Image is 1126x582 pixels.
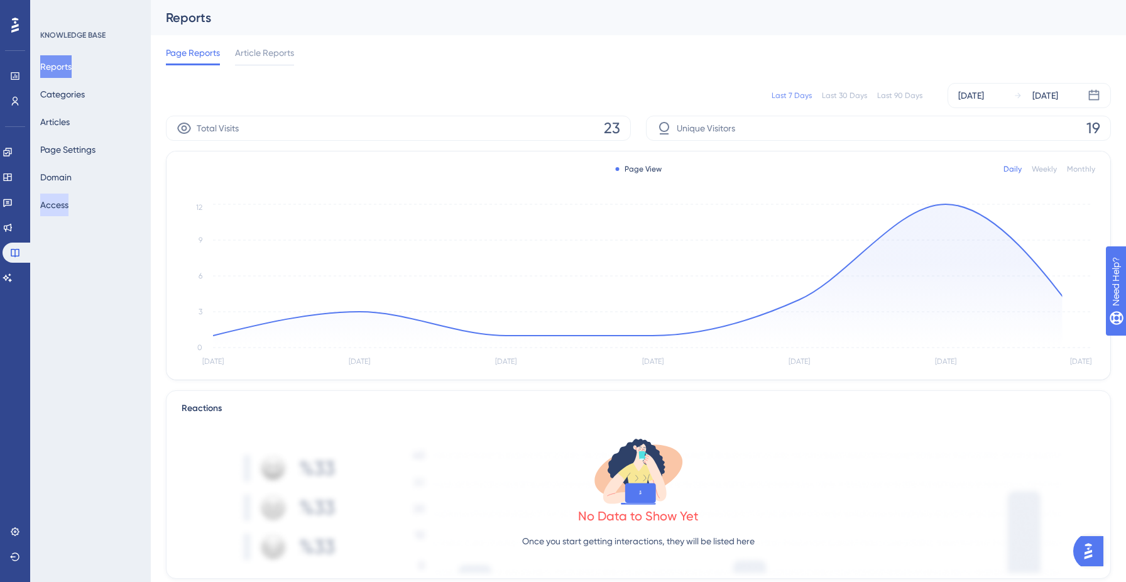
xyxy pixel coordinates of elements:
[1067,164,1095,174] div: Monthly
[495,357,517,366] tspan: [DATE]
[604,118,620,138] span: 23
[642,357,664,366] tspan: [DATE]
[1032,88,1058,103] div: [DATE]
[40,30,106,40] div: KNOWLEDGE BASE
[349,357,370,366] tspan: [DATE]
[166,45,220,60] span: Page Reports
[202,357,224,366] tspan: [DATE]
[772,91,812,101] div: Last 7 Days
[199,307,202,316] tspan: 3
[877,91,922,101] div: Last 90 Days
[1032,164,1057,174] div: Weekly
[40,111,70,133] button: Articles
[40,138,96,161] button: Page Settings
[40,194,68,216] button: Access
[30,3,79,18] span: Need Help?
[1070,357,1091,366] tspan: [DATE]
[958,88,984,103] div: [DATE]
[1073,532,1111,570] iframe: UserGuiding AI Assistant Launcher
[197,121,239,136] span: Total Visits
[40,166,72,189] button: Domain
[522,534,755,549] p: Once you start getting interactions, they will be listed here
[789,357,810,366] tspan: [DATE]
[822,91,867,101] div: Last 30 Days
[40,55,72,78] button: Reports
[1003,164,1022,174] div: Daily
[166,9,1080,26] div: Reports
[199,236,202,244] tspan: 9
[235,45,294,60] span: Article Reports
[40,83,85,106] button: Categories
[1086,118,1100,138] span: 19
[616,164,662,174] div: Page View
[677,121,735,136] span: Unique Visitors
[199,272,202,280] tspan: 6
[182,401,1095,416] div: Reactions
[196,203,202,212] tspan: 12
[935,357,956,366] tspan: [DATE]
[197,343,202,352] tspan: 0
[578,507,699,525] div: No Data to Show Yet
